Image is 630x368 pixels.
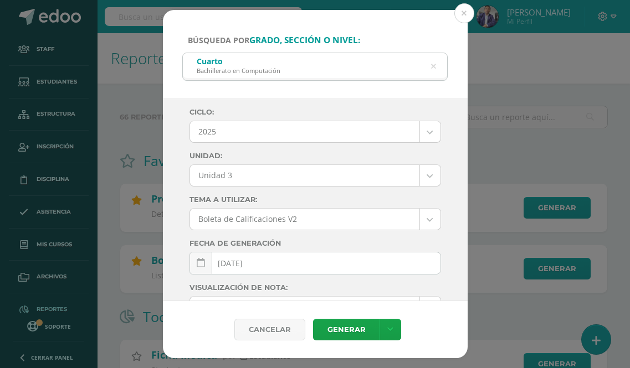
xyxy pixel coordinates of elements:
[183,53,448,80] input: ej. Primero primaria, etc.
[198,297,411,318] span: ---------
[198,121,411,142] span: 2025
[188,35,360,45] span: Búsqueda por
[197,56,280,66] div: Cuarto
[234,319,305,340] div: Cancelar
[189,152,441,160] label: Unidad:
[198,165,411,186] span: Unidad 3
[190,297,441,318] a: ---------
[189,283,441,292] label: Visualización de nota:
[197,66,280,75] div: Bachillerato en Computación
[190,165,441,186] a: Unidad 3
[190,209,441,230] a: Boleta de Calificaciones V2
[189,239,441,247] label: Fecha de generación
[198,209,411,230] span: Boleta de Calificaciones V2
[189,195,441,204] label: Tema a Utilizar:
[313,319,380,340] a: Generar
[190,121,441,142] a: 2025
[249,34,360,46] strong: grado, sección o nivel:
[454,3,474,23] button: Close (Esc)
[189,108,441,116] label: Ciclo:
[190,252,441,274] input: Fecha de generación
